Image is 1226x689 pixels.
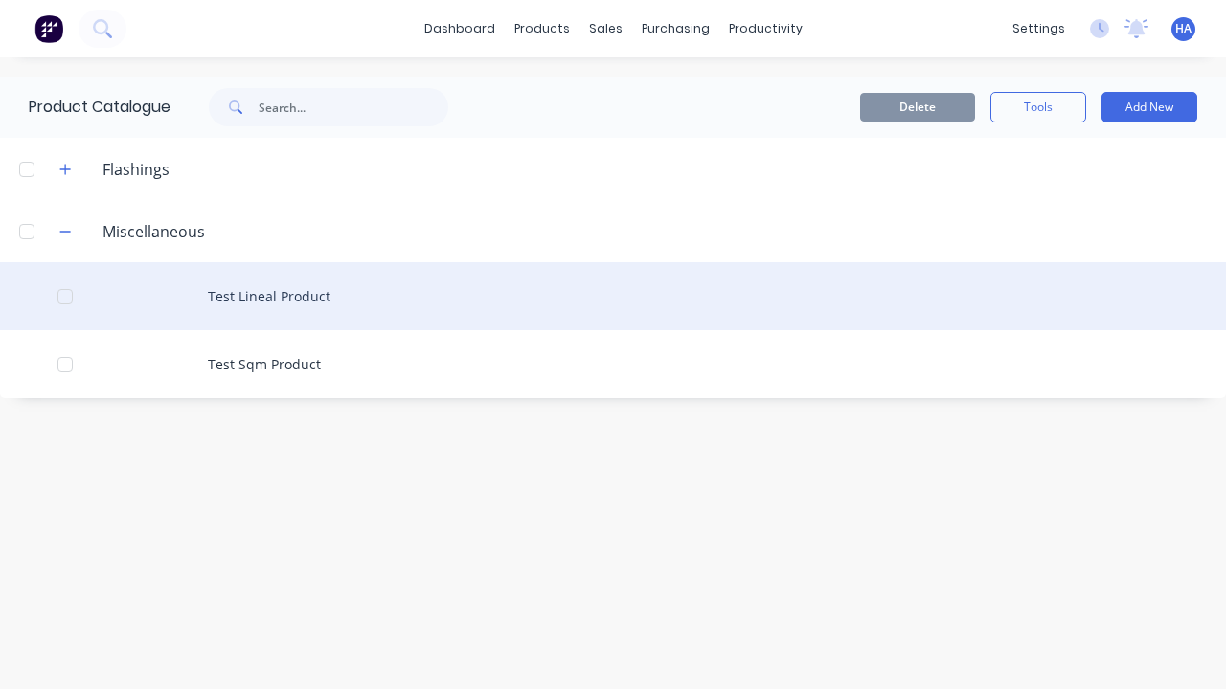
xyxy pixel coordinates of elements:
[1003,14,1075,43] div: settings
[505,14,579,43] div: products
[632,14,719,43] div: purchasing
[415,14,505,43] a: dashboard
[1101,92,1197,122] button: Add New
[990,92,1086,122] button: Tools
[719,14,812,43] div: productivity
[1175,20,1192,37] span: HA
[87,158,185,181] div: Flashings
[34,14,63,43] img: Factory
[87,220,220,243] div: Miscellaneous
[860,93,975,122] button: Delete
[579,14,632,43] div: sales
[259,88,448,126] input: Search...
